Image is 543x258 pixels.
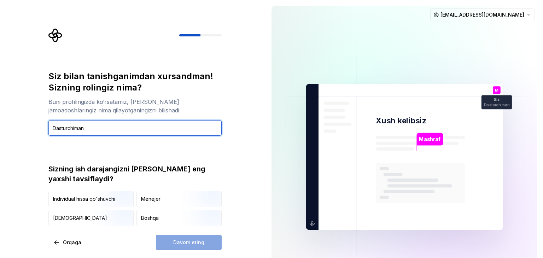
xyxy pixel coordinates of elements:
[376,116,426,125] font: Xush kelibsiz
[48,28,63,42] svg: Supernova logotipi
[48,165,205,183] font: Sizning ish darajangizni [PERSON_NAME] eng yaxshi tavsiflaydi?
[494,97,500,102] font: Siz
[48,235,87,250] button: Orqaga
[48,71,213,93] font: Siz bilan tanishganimdan xursandman! Sizning rolingiz nima?
[53,215,107,221] font: [DEMOGRAPHIC_DATA]
[48,98,181,114] font: Buni profilingizda ko‘rsatamiz, [PERSON_NAME] jamoadoshlaringiz nima qilayotganingizni bilishadi.
[53,196,115,202] font: Individual hissa qo'shuvchi
[484,102,509,107] font: Dasturchiman
[141,215,159,221] font: Boshqa
[63,239,81,245] font: Orqaga
[430,8,535,21] button: [EMAIL_ADDRESS][DOMAIN_NAME]
[495,88,498,93] font: M
[440,12,524,18] font: [EMAIL_ADDRESS][DOMAIN_NAME]
[141,196,160,202] font: Menejer
[419,136,440,142] font: Mashraf
[48,120,222,136] input: Lavozim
